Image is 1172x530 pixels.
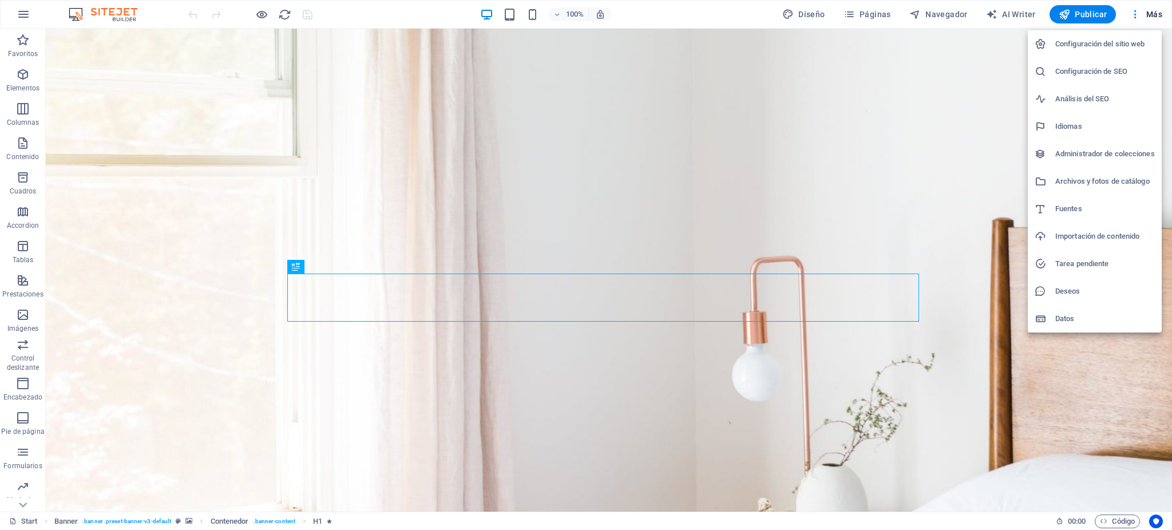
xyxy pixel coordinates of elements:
[1055,257,1155,271] h6: Tarea pendiente
[1055,65,1155,78] h6: Configuración de SEO
[1055,37,1155,51] h6: Configuración del sitio web
[1055,230,1155,243] h6: Importación de contenido
[1055,312,1155,326] h6: Datos
[1055,175,1155,188] h6: Archivos y fotos de catálogo
[1055,147,1155,161] h6: Administrador de colecciones
[1055,202,1155,216] h6: Fuentes
[1055,284,1155,298] h6: Deseos
[1055,92,1155,106] h6: Análisis del SEO
[1055,120,1155,133] h6: Idiomas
